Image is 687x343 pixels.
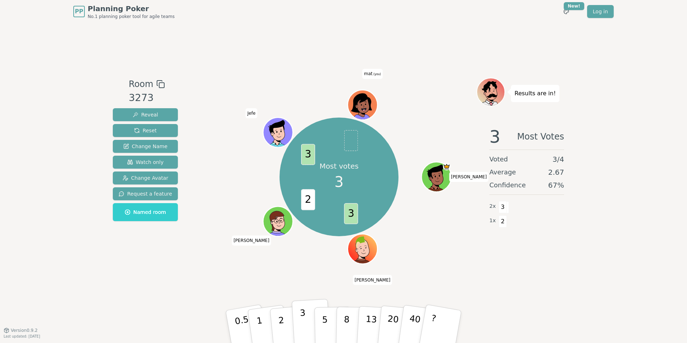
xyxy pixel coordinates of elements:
[362,69,383,79] span: Click to change your name
[245,108,257,118] span: Click to change your name
[113,124,178,137] button: Reset
[443,163,450,170] span: Rafael is the host
[113,187,178,200] button: Request a feature
[489,180,526,190] span: Confidence
[319,161,359,171] p: Most votes
[353,275,392,285] span: Click to change your name
[113,171,178,184] button: Change Avatar
[232,235,271,246] span: Click to change your name
[133,111,158,118] span: Reveal
[123,143,167,150] span: Change Name
[553,154,564,164] span: 3 / 4
[119,190,172,197] span: Request a feature
[335,171,343,193] span: 3
[499,215,507,228] span: 2
[113,156,178,169] button: Watch only
[73,4,175,19] a: PPPlanning PokerNo.1 planning poker tool for agile teams
[123,174,169,182] span: Change Avatar
[75,7,83,16] span: PP
[4,328,38,333] button: Version0.9.2
[344,203,358,224] span: 3
[349,91,377,119] button: Click to change your avatar
[113,203,178,221] button: Named room
[125,209,166,216] span: Named room
[373,73,381,76] span: (you)
[113,108,178,121] button: Reveal
[4,334,40,338] span: Last updated: [DATE]
[127,159,164,166] span: Watch only
[560,5,573,18] button: New!
[301,189,315,210] span: 2
[489,128,501,145] span: 3
[489,167,516,177] span: Average
[564,2,584,10] div: New!
[88,4,175,14] span: Planning Poker
[515,88,556,99] p: Results are in!
[499,201,507,213] span: 3
[587,5,614,18] a: Log in
[489,202,496,210] span: 2 x
[301,144,315,165] span: 3
[88,14,175,19] span: No.1 planning poker tool for agile teams
[548,167,564,177] span: 2.67
[11,328,38,333] span: Version 0.9.2
[134,127,157,134] span: Reset
[517,128,564,145] span: Most Votes
[489,154,508,164] span: Voted
[548,180,564,190] span: 67 %
[449,172,489,182] span: Click to change your name
[129,91,165,105] div: 3273
[489,217,496,225] span: 1 x
[113,140,178,153] button: Change Name
[129,78,153,91] span: Room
